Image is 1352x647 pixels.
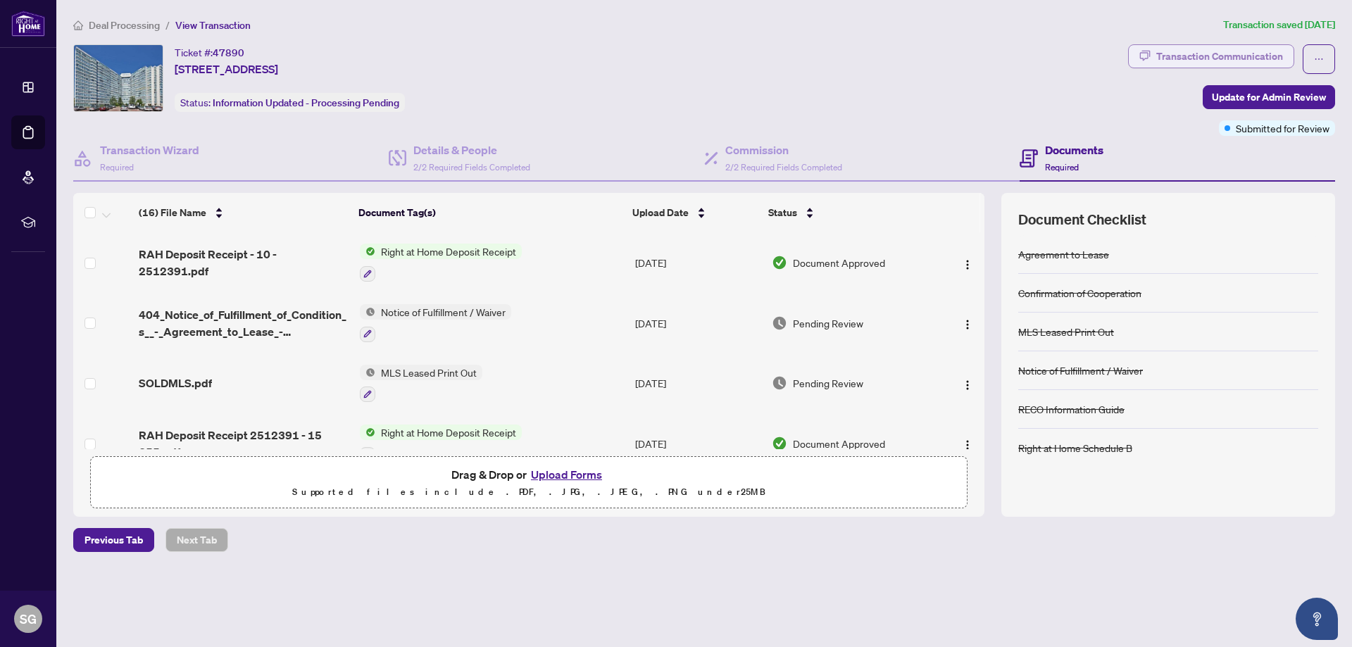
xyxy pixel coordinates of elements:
span: 47890 [213,46,244,59]
div: Ticket #: [175,44,244,61]
span: home [73,20,83,30]
span: Right at Home Deposit Receipt [375,244,522,259]
span: Required [100,162,134,172]
span: Upload Date [632,205,689,220]
h4: Commission [725,142,842,158]
div: Agreement to Lease [1018,246,1109,262]
span: Document Checklist [1018,210,1146,230]
div: Notice of Fulfillment / Waiver [1018,363,1143,378]
button: Next Tab [165,528,228,552]
td: [DATE] [630,293,766,353]
span: Document Approved [793,436,885,451]
span: Submitted for Review [1236,120,1329,136]
button: Update for Admin Review [1203,85,1335,109]
img: Status Icon [360,365,375,380]
img: Document Status [772,436,787,451]
span: Previous Tab [84,529,143,551]
h4: Documents [1045,142,1103,158]
img: Status Icon [360,244,375,259]
span: 2/2 Required Fields Completed [413,162,530,172]
button: Open asap [1296,598,1338,640]
span: [STREET_ADDRESS] [175,61,278,77]
button: Upload Forms [527,465,606,484]
span: 404_Notice_of_Fulfillment_of_Condition_s__-_Agreement_to_Lease_-_Residential__Landlord__-__PropTx... [139,306,348,340]
button: Status IconNotice of Fulfillment / Waiver [360,304,511,342]
button: Transaction Communication [1128,44,1294,68]
span: Information Updated - Processing Pending [213,96,399,109]
span: RAH Deposit Receipt 2512391 - 15 355.pdf [139,427,348,460]
span: (16) File Name [139,205,206,220]
span: SG [20,609,37,629]
td: [DATE] [630,232,766,293]
p: Supported files include .PDF, .JPG, .JPEG, .PNG under 25 MB [99,484,958,501]
img: IMG-E12278154_1.jpg [74,45,163,111]
span: Pending Review [793,375,863,391]
th: (16) File Name [133,193,353,232]
th: Upload Date [627,193,763,232]
button: Status IconRight at Home Deposit Receipt [360,425,522,463]
td: [DATE] [630,413,766,474]
button: Logo [956,312,979,334]
img: Logo [962,319,973,330]
span: 2/2 Required Fields Completed [725,162,842,172]
h4: Transaction Wizard [100,142,199,158]
div: MLS Leased Print Out [1018,324,1114,339]
div: Confirmation of Cooperation [1018,285,1141,301]
span: Deal Processing [89,19,160,32]
img: Logo [962,259,973,270]
span: Drag & Drop orUpload FormsSupported files include .PDF, .JPG, .JPEG, .PNG under25MB [91,457,967,509]
th: Status [763,193,932,232]
article: Transaction saved [DATE] [1223,17,1335,33]
span: Document Approved [793,255,885,270]
span: SOLDMLS.pdf [139,375,212,391]
th: Document Tag(s) [353,193,627,232]
img: Status Icon [360,304,375,320]
img: Logo [962,379,973,391]
span: Pending Review [793,315,863,331]
span: Notice of Fulfillment / Waiver [375,304,511,320]
li: / [165,17,170,33]
div: Right at Home Schedule B [1018,440,1132,456]
span: View Transaction [175,19,251,32]
img: Status Icon [360,425,375,440]
div: RECO Information Guide [1018,401,1125,417]
span: MLS Leased Print Out [375,365,482,380]
span: Status [768,205,797,220]
span: RAH Deposit Receipt - 10 - 2512391.pdf [139,246,348,279]
button: Logo [956,432,979,455]
span: Required [1045,162,1079,172]
span: Update for Admin Review [1212,86,1326,108]
td: [DATE] [630,353,766,414]
button: Status IconMLS Leased Print Out [360,365,482,403]
img: Document Status [772,375,787,391]
button: Status IconRight at Home Deposit Receipt [360,244,522,282]
div: Transaction Communication [1156,45,1283,68]
img: Logo [962,439,973,451]
button: Logo [956,251,979,274]
img: Document Status [772,315,787,331]
img: logo [11,11,45,37]
img: Document Status [772,255,787,270]
span: Drag & Drop or [451,465,606,484]
h4: Details & People [413,142,530,158]
span: Right at Home Deposit Receipt [375,425,522,440]
div: Status: [175,93,405,112]
button: Previous Tab [73,528,154,552]
button: Logo [956,372,979,394]
span: ellipsis [1314,54,1324,64]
